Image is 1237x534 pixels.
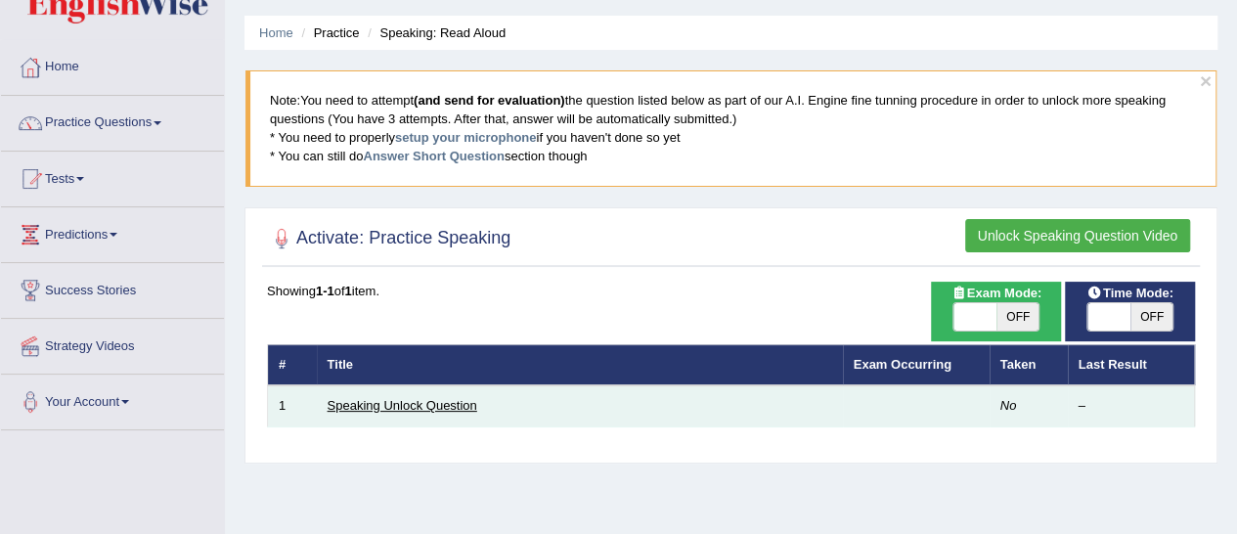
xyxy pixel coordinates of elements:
b: (and send for evaluation) [414,93,565,108]
a: Speaking Unlock Question [328,398,477,413]
th: Title [317,344,843,385]
a: Success Stories [1,263,224,312]
span: OFF [1130,303,1173,331]
th: # [268,344,317,385]
li: Practice [296,23,359,42]
a: Exam Occurring [854,357,951,372]
div: – [1079,397,1184,416]
span: Time Mode: [1080,283,1181,303]
em: No [1000,398,1017,413]
a: Your Account [1,375,224,423]
a: Predictions [1,207,224,256]
li: Speaking: Read Aloud [363,23,506,42]
th: Taken [990,344,1068,385]
a: Answer Short Question [363,149,504,163]
a: Tests [1,152,224,200]
h2: Activate: Practice Speaking [267,224,510,253]
a: Home [1,40,224,89]
td: 1 [268,385,317,426]
b: 1 [345,284,352,298]
a: setup your microphone [395,130,536,145]
span: Note: [270,93,300,108]
button: × [1200,70,1212,91]
a: Practice Questions [1,96,224,145]
span: Exam Mode: [944,283,1049,303]
blockquote: You need to attempt the question listed below as part of our A.I. Engine fine tunning procedure i... [245,70,1216,186]
button: Unlock Speaking Question Video [965,219,1190,252]
a: Home [259,25,293,40]
div: Show exams occurring in exams [931,282,1061,341]
b: 1-1 [316,284,334,298]
a: Strategy Videos [1,319,224,368]
div: Showing of item. [267,282,1195,300]
th: Last Result [1068,344,1195,385]
span: OFF [996,303,1039,331]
